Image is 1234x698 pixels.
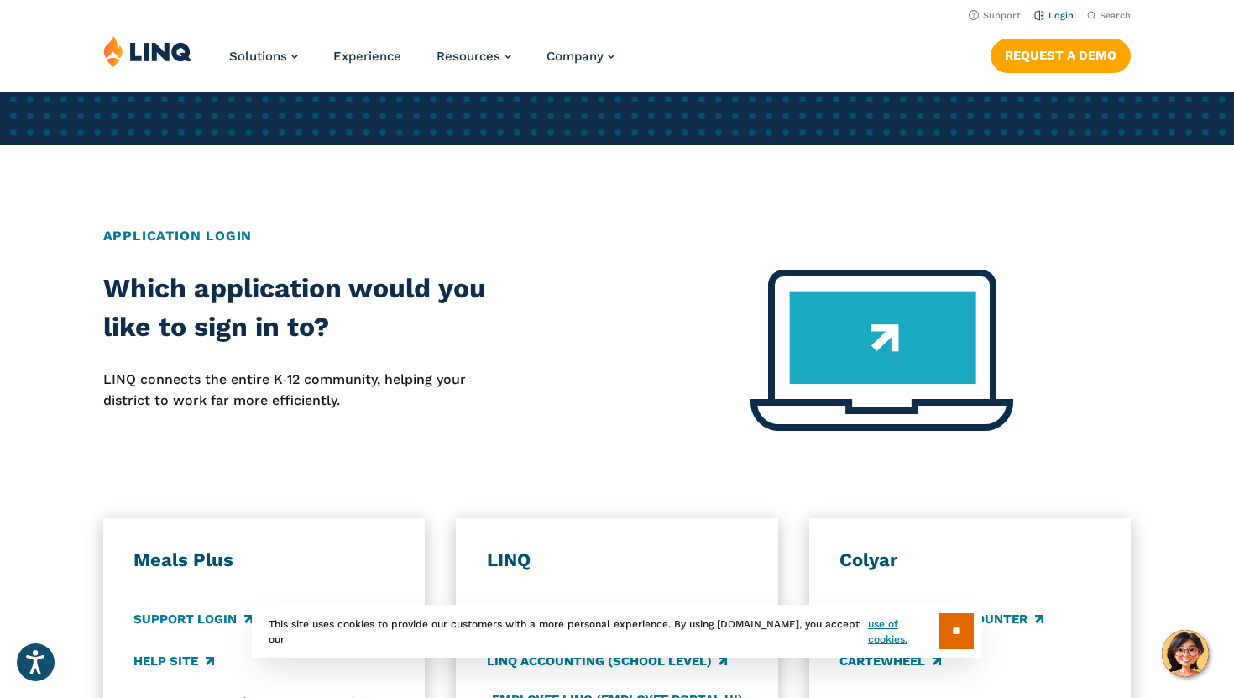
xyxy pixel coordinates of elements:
[252,605,982,658] div: This site uses cookies to provide our customers with a more personal experience. By using [DOMAIN...
[487,548,747,572] h3: LINQ
[1100,10,1131,21] span: Search
[229,35,614,91] nav: Primary Navigation
[133,611,252,629] a: Support Login
[546,49,604,64] span: Company
[868,617,939,647] a: use of cookies.
[103,270,514,346] h2: Which application would you like to sign in to?
[1034,10,1074,21] a: Login
[229,49,298,64] a: Solutions
[437,49,511,64] a: Resources
[546,49,614,64] a: Company
[1162,630,1209,677] button: Hello, have a question? Let’s chat.
[437,49,500,64] span: Resources
[839,548,1100,572] h3: Colyar
[103,370,514,411] p: LINQ connects the entire K‑12 community, helping your district to work far more efficiently.
[333,49,401,64] a: Experience
[103,226,1132,246] h2: Application Login
[991,35,1131,72] nav: Button Navigation
[229,49,287,64] span: Solutions
[969,10,1021,21] a: Support
[103,35,192,67] img: LINQ | K‑12 Software
[991,39,1131,72] a: Request a Demo
[1087,9,1131,22] button: Open Search Bar
[133,548,394,572] h3: Meals Plus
